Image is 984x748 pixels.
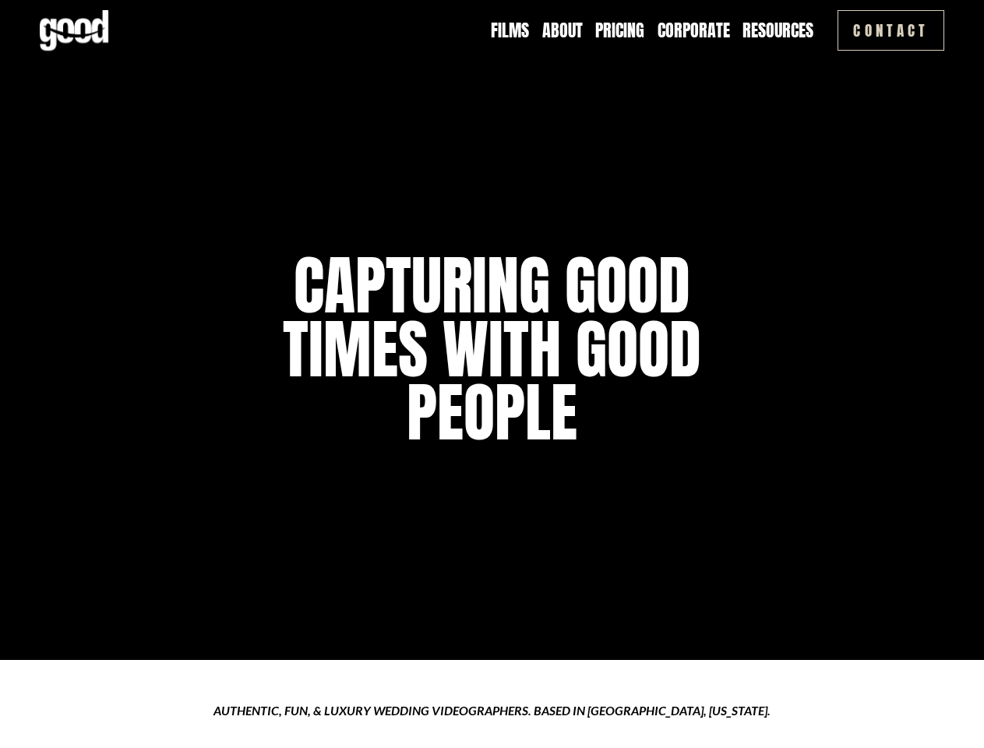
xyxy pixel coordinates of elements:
[213,703,771,718] em: AUTHENTIC, FUN, & LUXURY WEDDING VIDEOGRAPHERS. BASED IN [GEOGRAPHIC_DATA], [US_STATE].
[658,19,730,43] a: Corporate
[595,19,644,43] a: Pricing
[742,19,813,43] a: folder dropdown
[542,19,583,43] a: About
[40,10,109,51] img: Good Feeling Films
[742,20,813,41] span: Resources
[838,10,944,51] a: Contact
[491,19,529,43] a: Films
[266,254,718,445] h1: capturing good times with good people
